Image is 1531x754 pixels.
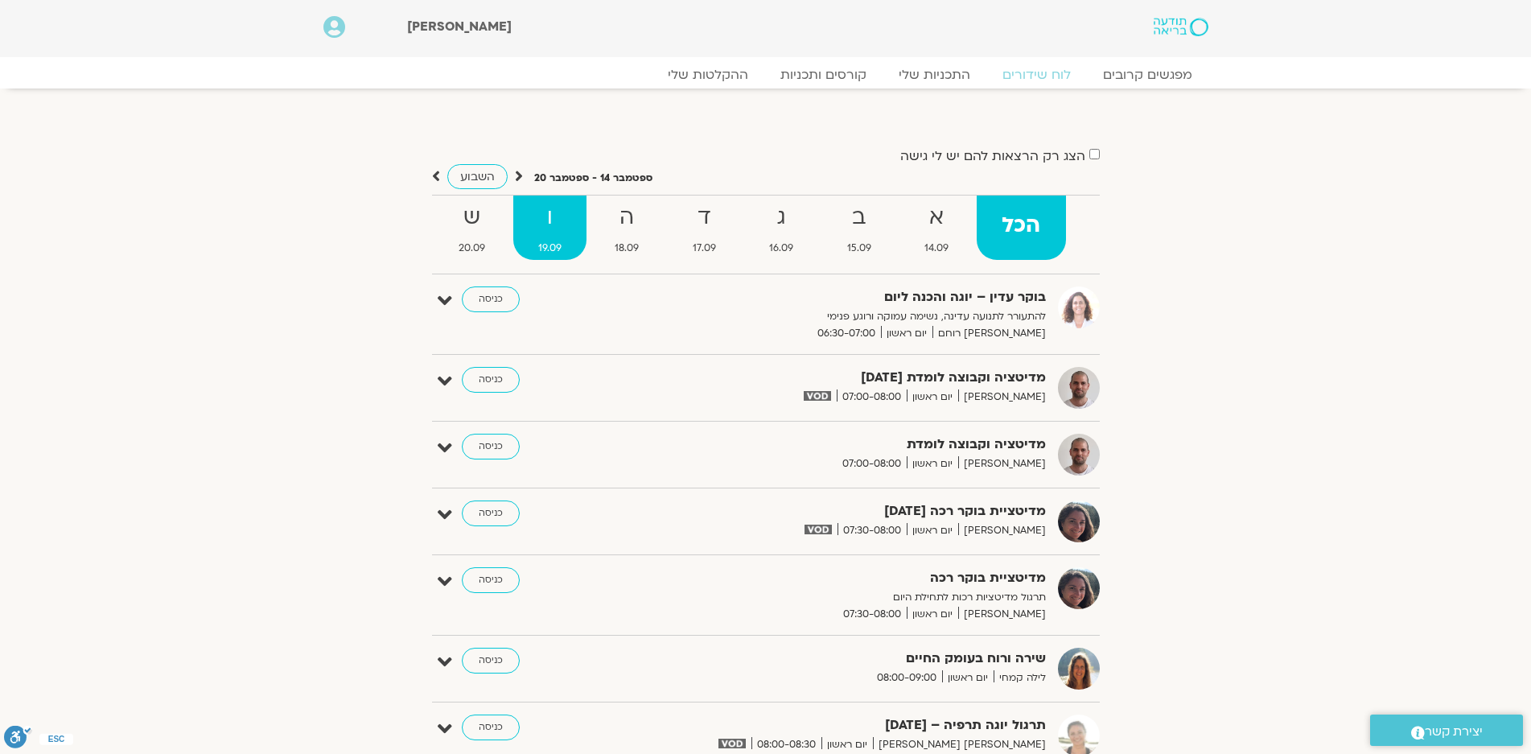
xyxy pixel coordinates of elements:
[744,196,818,260] a: ג16.09
[900,149,1085,163] label: הצג רק הרצאות להם יש לי גישה
[652,567,1046,589] strong: מדיטציית בוקר רכה
[1425,721,1483,743] span: יצירת קשר
[821,200,895,236] strong: ב
[590,240,664,257] span: 18.09
[986,67,1087,83] a: לוח שידורים
[590,196,664,260] a: ה18.09
[942,670,994,686] span: יום ראשון
[932,325,1046,342] span: [PERSON_NAME] רוחם
[812,325,881,342] span: 06:30-07:00
[881,325,932,342] span: יום ראשון
[838,606,907,623] span: 07:30-08:00
[899,240,973,257] span: 14.09
[652,67,764,83] a: ההקלטות שלי
[462,715,520,740] a: כניסה
[838,522,907,539] span: 07:30-08:00
[821,240,895,257] span: 15.09
[513,196,586,260] a: ו19.09
[652,434,1046,455] strong: מדיטציה וקבוצה לומדת
[462,567,520,593] a: כניסה
[462,434,520,459] a: כניסה
[899,196,973,260] a: א14.09
[323,67,1208,83] nav: Menu
[668,196,741,260] a: ד17.09
[668,240,741,257] span: 17.09
[871,670,942,686] span: 08:00-09:00
[1370,715,1523,746] a: יצירת קשר
[764,67,883,83] a: קורסים ותכניות
[907,606,958,623] span: יום ראשון
[513,240,586,257] span: 19.09
[821,736,873,753] span: יום ראשון
[977,208,1065,244] strong: הכל
[899,200,973,236] strong: א
[751,736,821,753] span: 08:00-08:30
[652,367,1046,389] strong: מדיטציה וקבוצה לומדת [DATE]
[652,589,1046,606] p: תרגול מדיטציות רכות לתחילת היום
[460,169,495,184] span: השבוע
[462,648,520,674] a: כניסה
[907,522,958,539] span: יום ראשון
[837,455,907,472] span: 07:00-08:00
[718,739,745,748] img: vodicon
[907,455,958,472] span: יום ראשון
[534,170,652,187] p: ספטמבר 14 - ספטמבר 20
[958,522,1046,539] span: [PERSON_NAME]
[744,200,818,236] strong: ג
[977,196,1065,260] a: הכל
[958,389,1046,406] span: [PERSON_NAME]
[805,525,831,534] img: vodicon
[994,670,1046,686] span: לילה קמחי
[821,196,895,260] a: ב15.09
[804,391,830,401] img: vodicon
[434,240,510,257] span: 20.09
[652,501,1046,522] strong: מדיטציית בוקר רכה [DATE]
[837,389,907,406] span: 07:00-08:00
[652,715,1046,736] strong: תרגול יוגה תרפיה – [DATE]
[462,501,520,526] a: כניסה
[958,606,1046,623] span: [PERSON_NAME]
[407,18,512,35] span: [PERSON_NAME]
[883,67,986,83] a: התכניות שלי
[958,455,1046,472] span: [PERSON_NAME]
[873,736,1046,753] span: [PERSON_NAME] [PERSON_NAME]
[652,308,1046,325] p: להתעורר לתנועה עדינה, נשימה עמוקה ורוגע פנימי
[462,286,520,312] a: כניסה
[744,240,818,257] span: 16.09
[462,367,520,393] a: כניסה
[513,200,586,236] strong: ו
[434,200,510,236] strong: ש
[1087,67,1208,83] a: מפגשים קרובים
[434,196,510,260] a: ש20.09
[652,648,1046,670] strong: שירה ורוח בעומק החיים
[668,200,741,236] strong: ד
[907,389,958,406] span: יום ראשון
[590,200,664,236] strong: ה
[652,286,1046,308] strong: בוקר עדין – יוגה והכנה ליום
[447,164,508,189] a: השבוע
